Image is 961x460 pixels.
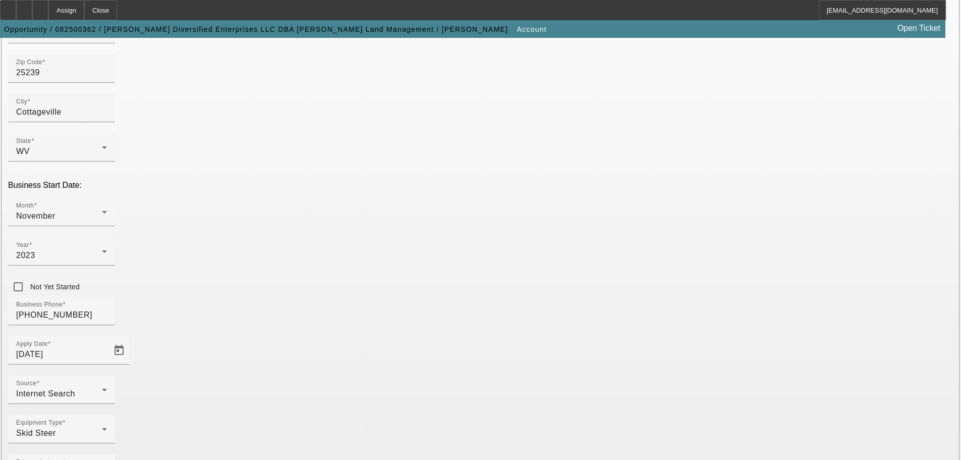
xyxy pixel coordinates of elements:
[16,420,63,426] mat-label: Equipment Type
[16,242,29,248] mat-label: Year
[16,212,55,220] span: November
[16,429,56,437] span: Skid Steer
[16,98,27,105] mat-label: City
[16,301,63,308] mat-label: Business Phone
[16,341,47,347] mat-label: Apply Date
[109,340,129,361] button: Open calendar
[16,147,30,156] span: WV
[517,25,547,33] span: Account
[16,138,31,144] mat-label: State
[16,380,36,387] mat-label: Source
[16,202,34,209] mat-label: Month
[893,20,944,37] a: Open Ticket
[16,59,42,66] mat-label: Zip Code
[28,282,80,292] label: Not Yet Started
[16,389,75,398] span: Internet Search
[8,181,953,190] p: Business Start Date:
[4,25,508,33] span: Opportunity / 082500362 / [PERSON_NAME] Diversified Enterprises LLC DBA [PERSON_NAME] Land Manage...
[16,251,35,260] span: 2023
[515,20,549,38] button: Account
